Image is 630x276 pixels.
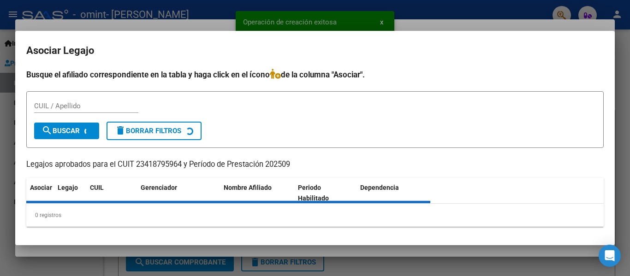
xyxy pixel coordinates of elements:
datatable-header-cell: Asociar [26,178,54,208]
span: Dependencia [360,184,399,191]
mat-icon: search [42,125,53,136]
span: CUIL [90,184,104,191]
div: Open Intercom Messenger [599,245,621,267]
datatable-header-cell: Gerenciador [137,178,220,208]
span: Nombre Afiliado [224,184,272,191]
p: Legajos aprobados para el CUIT 23418795964 y Período de Prestación 202509 [26,159,604,170]
div: 0 registros [26,204,604,227]
button: Borrar Filtros [107,122,202,140]
h4: Busque el afiliado correspondiente en la tabla y haga click en el ícono de la columna "Asociar". [26,69,604,81]
datatable-header-cell: Legajo [54,178,86,208]
span: Asociar [30,184,52,191]
h2: Asociar Legajo [26,42,604,59]
span: Buscar [42,127,80,135]
span: Borrar Filtros [115,127,181,135]
datatable-header-cell: Dependencia [357,178,431,208]
datatable-header-cell: CUIL [86,178,137,208]
datatable-header-cell: Nombre Afiliado [220,178,294,208]
span: Periodo Habilitado [298,184,329,202]
datatable-header-cell: Periodo Habilitado [294,178,357,208]
mat-icon: delete [115,125,126,136]
span: Legajo [58,184,78,191]
span: Gerenciador [141,184,177,191]
button: Buscar [34,123,99,139]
